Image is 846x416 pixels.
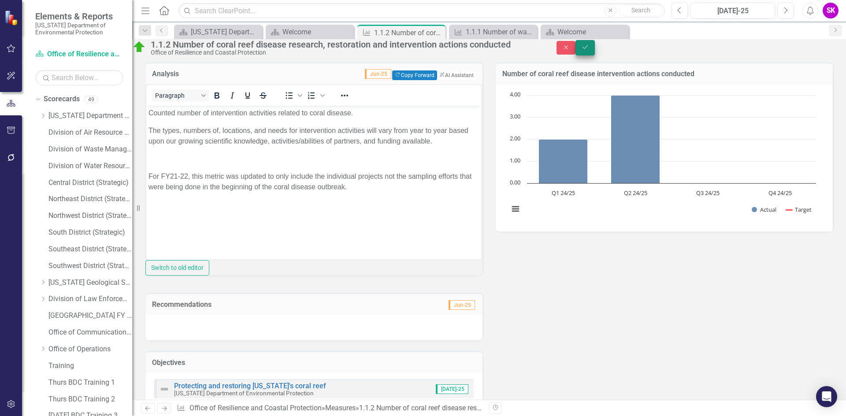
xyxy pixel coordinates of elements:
a: Central District (Strategic) [48,178,132,188]
button: AI Assistant [437,71,476,80]
a: Division of Water Resource Management [48,161,132,171]
h3: Number of coral reef disease intervention actions conducted [502,70,826,78]
text: 3.00 [510,112,520,120]
div: 1.1.2 Number of coral reef disease research, restoration and intervention actions conducted [359,404,642,412]
a: Southwest District (Strategic) [48,261,132,271]
div: Bullet list [282,89,304,102]
a: Office of Resilience and Coastal Protection [35,49,123,59]
iframe: Rich Text Area [146,106,482,259]
div: [DATE]-25 [694,6,772,16]
h3: Recommendations [152,301,374,309]
div: » » [177,403,482,413]
a: Measures [325,404,356,412]
h3: Analysis [152,70,215,78]
a: Division of Law Enforcement and Emergency Response [48,294,132,304]
path: Q2 24/25, 4. Actual. [611,95,660,183]
button: Switch to old editor [145,260,209,276]
a: [US_STATE] Geological Survey [48,278,132,288]
a: Protecting and restoring [US_STATE]'s coral reef [174,382,326,390]
div: Numbered list [304,89,326,102]
button: Bold [209,89,224,102]
a: Thurs BDC Training 1 [48,378,132,388]
text: 1.00 [510,156,520,164]
h3: Objectives [152,359,476,367]
a: Division of Waste Management [48,144,132,155]
a: Training [48,361,132,371]
div: Chart. Highcharts interactive chart. [505,91,824,223]
input: Search ClearPoint... [178,3,665,18]
a: Office of Communications (Press Office) [48,328,132,338]
text: 4.00 [510,90,520,98]
text: Q2 24/25 [624,189,647,197]
button: Italic [225,89,240,102]
button: Block Paragraph [152,89,209,102]
a: Thurs BDC Training 2 [48,394,132,405]
div: Office of Resilience and Coastal Protection [151,49,539,56]
a: Northwest District (Strategic) [48,211,132,221]
button: Strikethrough [256,89,271,102]
button: Copy Forward [392,70,437,80]
div: Welcome [557,26,627,37]
div: 1.1.2 Number of coral reef disease research, restoration and intervention actions conducted [374,27,443,38]
button: SK [823,3,839,18]
path: Q1 24/25, 2. Actual. [539,139,588,183]
button: Show Target [786,206,812,214]
a: Division of Air Resource Management [48,128,132,138]
a: Office of Resilience and Coastal Protection [189,404,322,412]
button: Search [619,4,663,17]
div: [US_STATE] Department of Environmental Protection [191,26,260,37]
a: Scorecards [44,94,80,104]
div: 1.1.2 Number of coral reef disease research, restoration and intervention actions conducted [151,40,539,49]
span: Jun-25 [449,300,475,310]
a: [US_STATE] Department of Environmental Protection [48,111,132,121]
a: 1.1.1 Number of water quality stations sampled in FKNMS and ECA [451,26,535,37]
a: [US_STATE] Department of Environmental Protection [176,26,260,37]
svg: Interactive chart [505,91,820,223]
button: View chart menu, Chart [509,203,522,215]
span: [DATE]-25 [436,384,468,394]
text: 0.00 [510,178,520,186]
span: Jun-25 [365,69,391,79]
a: Office of Operations [48,344,132,354]
div: Open Intercom Messenger [816,386,837,407]
span: Elements & Reports [35,11,123,22]
div: 49 [84,96,98,103]
div: Welcome [282,26,352,37]
span: Paragraph [155,92,198,99]
button: Reveal or hide additional toolbar items [337,89,352,102]
img: On Target [132,40,146,54]
button: Show Actual [752,206,776,214]
input: Search Below... [35,70,123,85]
text: Q4 24/25 [768,189,792,197]
a: South District (Strategic) [48,228,132,238]
div: 1.1.1 Number of water quality stations sampled in FKNMS and ECA [466,26,535,37]
a: Northeast District (Strategic) [48,194,132,204]
text: 2.00 [510,134,520,142]
a: [GEOGRAPHIC_DATA] FY 18/19 [48,311,132,321]
img: Not Defined [159,384,170,394]
button: Underline [240,89,255,102]
a: Southeast District (Strategic) [48,244,132,254]
text: Q3 24/25 [696,189,720,197]
button: [DATE]-25 [690,3,775,18]
small: [US_STATE] Department of Environmental Protection [174,390,314,397]
img: ClearPoint Strategy [4,10,20,26]
a: Welcome [268,26,352,37]
small: [US_STATE] Department of Environmental Protection [35,22,123,36]
text: Q1 24/25 [552,189,575,197]
span: Search [631,7,650,14]
a: Welcome [543,26,627,37]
